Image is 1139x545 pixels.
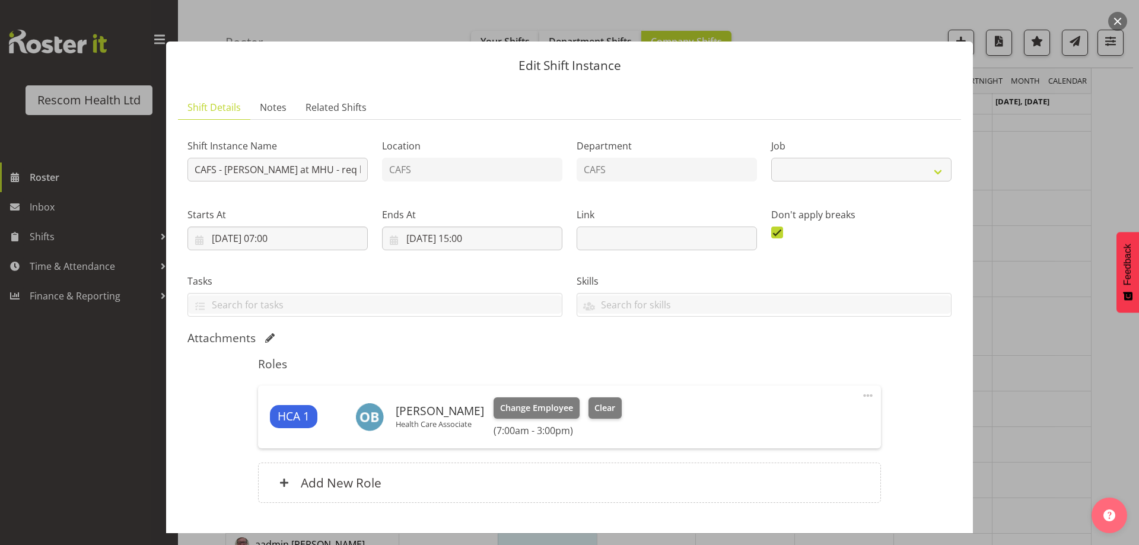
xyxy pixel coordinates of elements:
input: Click to select... [382,227,562,250]
input: Search for tasks [188,295,562,314]
label: Starts At [187,208,368,222]
label: Don't apply breaks [771,208,952,222]
input: Shift Instance Name [187,158,368,181]
label: Link [577,208,757,222]
label: Tasks [187,274,562,288]
span: Shift Details [187,100,241,114]
h5: Roles [258,357,880,371]
span: Related Shifts [306,100,367,114]
h6: Add New Role [301,475,381,490]
img: olive-batrlett5906.jpg [355,403,384,431]
p: Edit Shift Instance [178,59,961,72]
p: Health Care Associate [396,419,484,429]
label: Shift Instance Name [187,139,368,153]
label: Job [771,139,952,153]
label: Ends At [382,208,562,222]
h5: Attachments [187,331,256,345]
span: Feedback [1122,244,1133,285]
span: HCA 1 [278,408,310,425]
input: Click to select... [187,227,368,250]
h6: (7:00am - 3:00pm) [494,425,622,436]
input: Search for skills [577,295,951,314]
label: Location [382,139,562,153]
span: Notes [260,100,287,114]
h6: [PERSON_NAME] [396,404,484,417]
span: Change Employee [500,401,573,415]
span: Clear [594,401,615,415]
button: Feedback - Show survey [1116,232,1139,313]
label: Skills [577,274,952,288]
label: Department [577,139,757,153]
button: Clear [588,397,622,419]
img: help-xxl-2.png [1103,509,1115,521]
button: Change Employee [494,397,580,419]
